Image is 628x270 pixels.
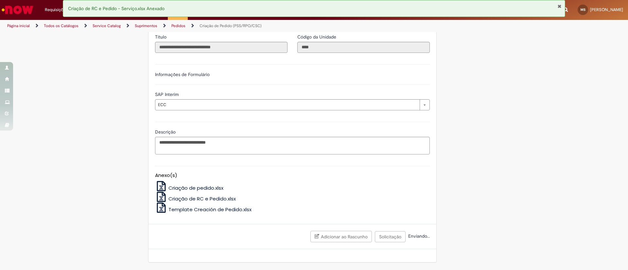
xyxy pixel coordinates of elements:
a: Página inicial [7,23,30,28]
textarea: Descrição [155,137,430,154]
span: MS [581,8,585,12]
label: Somente leitura - Código da Unidade [297,34,338,40]
span: Descrição [155,129,177,135]
input: Título [155,42,288,53]
a: Criação de pedido.xlsx [155,184,224,191]
label: Somente leitura - Título [155,34,168,40]
label: Informações de Formulário [155,71,210,77]
button: Fechar Notificação [557,4,562,9]
h5: Anexo(s) [155,173,430,178]
span: Criação de RC e Pedido - Serviço.xlsx Anexado [68,6,165,11]
img: ServiceNow [1,3,34,16]
span: Criação de pedido.xlsx [168,184,223,191]
span: ECC [158,100,416,110]
span: Criação de RC e Pedido.xlsx [168,195,236,202]
span: Template Creación de Pedido.xlsx [168,206,252,213]
a: Pedidos [171,23,185,28]
a: Criação de RC e Pedido.xlsx [155,195,236,202]
a: Criação de Pedido (PSS/RPO/CSC) [200,23,262,28]
a: Service Catalog [93,23,121,28]
a: Todos os Catálogos [44,23,78,28]
span: Requisições [45,7,68,13]
ul: Trilhas de página [5,20,414,32]
span: [PERSON_NAME] [590,7,623,12]
input: Código da Unidade [297,42,430,53]
a: Template Creación de Pedido.xlsx [155,206,252,213]
a: Suprimentos [135,23,157,28]
span: SAP Interim [155,91,180,97]
span: Enviando... [407,233,430,239]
